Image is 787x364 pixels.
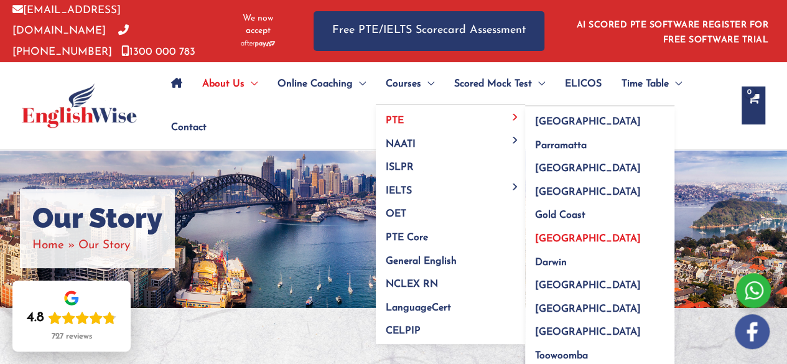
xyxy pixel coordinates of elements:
[525,293,674,317] a: [GEOGRAPHIC_DATA]
[171,106,207,149] span: Contact
[525,176,674,200] a: [GEOGRAPHIC_DATA]
[535,117,641,127] span: [GEOGRAPHIC_DATA]
[535,351,588,361] span: Toowoomba
[508,184,523,190] span: Menu Toggle
[353,62,366,106] span: Menu Toggle
[386,186,412,196] span: IELTS
[376,245,525,269] a: General English
[577,21,769,45] a: AI SCORED PTE SOFTWARE REGISTER FOR FREE SOFTWARE TRIAL
[32,240,64,251] a: Home
[525,246,674,270] a: Darwin
[421,62,434,106] span: Menu Toggle
[376,152,525,175] a: ISLPR
[454,62,532,106] span: Scored Mock Test
[27,309,116,327] div: Rating: 4.8 out of 5
[525,153,674,177] a: [GEOGRAPHIC_DATA]
[12,5,121,36] a: [EMAIL_ADDRESS][DOMAIN_NAME]
[525,317,674,340] a: [GEOGRAPHIC_DATA]
[569,11,775,51] aside: Header Widget 1
[376,269,525,292] a: NCLEX RN
[376,315,525,344] a: CELPIP
[376,128,525,152] a: NAATIMenu Toggle
[386,209,406,219] span: OET
[161,62,729,149] nav: Site Navigation: Main Menu
[386,62,421,106] span: Courses
[622,62,669,106] span: Time Table
[535,304,641,314] span: [GEOGRAPHIC_DATA]
[386,303,451,313] span: LanguageCert
[376,62,444,106] a: CoursesMenu Toggle
[735,314,770,349] img: white-facebook.png
[742,86,765,124] a: View Shopping Cart, empty
[376,292,525,315] a: LanguageCert
[532,62,545,106] span: Menu Toggle
[52,332,92,342] div: 727 reviews
[241,40,275,47] img: Afterpay-Logo
[386,233,428,243] span: PTE Core
[12,26,129,57] a: [PHONE_NUMBER]
[121,47,195,57] a: 1300 000 783
[27,309,44,327] div: 4.8
[535,327,641,337] span: [GEOGRAPHIC_DATA]
[535,141,587,151] span: Parramatta
[376,198,525,222] a: OET
[202,62,244,106] span: About Us
[314,11,544,50] a: Free PTE/IELTS Scorecard Assessment
[555,62,612,106] a: ELICOS
[386,256,457,266] span: General English
[268,62,376,106] a: Online CoachingMenu Toggle
[32,235,162,256] nav: Breadcrumbs
[535,258,567,268] span: Darwin
[376,222,525,246] a: PTE Core
[535,234,641,244] span: [GEOGRAPHIC_DATA]
[386,279,438,289] span: NCLEX RN
[386,139,416,149] span: NAATI
[22,83,137,128] img: cropped-ew-logo
[525,106,674,130] a: [GEOGRAPHIC_DATA]
[525,270,674,294] a: [GEOGRAPHIC_DATA]
[386,326,421,336] span: CELPIP
[376,175,525,198] a: IELTSMenu Toggle
[525,340,674,364] a: Toowoomba
[386,116,404,126] span: PTE
[525,129,674,153] a: Parramatta
[192,62,268,106] a: About UsMenu Toggle
[535,281,641,291] span: [GEOGRAPHIC_DATA]
[535,210,585,220] span: Gold Coast
[508,113,523,120] span: Menu Toggle
[386,162,414,172] span: ISLPR
[161,106,207,149] a: Contact
[669,62,682,106] span: Menu Toggle
[525,223,674,247] a: [GEOGRAPHIC_DATA]
[535,164,641,174] span: [GEOGRAPHIC_DATA]
[78,240,130,251] span: Our Story
[277,62,353,106] span: Online Coaching
[508,137,523,144] span: Menu Toggle
[233,12,282,37] span: We now accept
[612,62,692,106] a: Time TableMenu Toggle
[535,187,641,197] span: [GEOGRAPHIC_DATA]
[32,202,162,235] h1: Our Story
[444,62,555,106] a: Scored Mock TestMenu Toggle
[244,62,258,106] span: Menu Toggle
[525,200,674,223] a: Gold Coast
[376,105,525,129] a: PTEMenu Toggle
[565,62,602,106] span: ELICOS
